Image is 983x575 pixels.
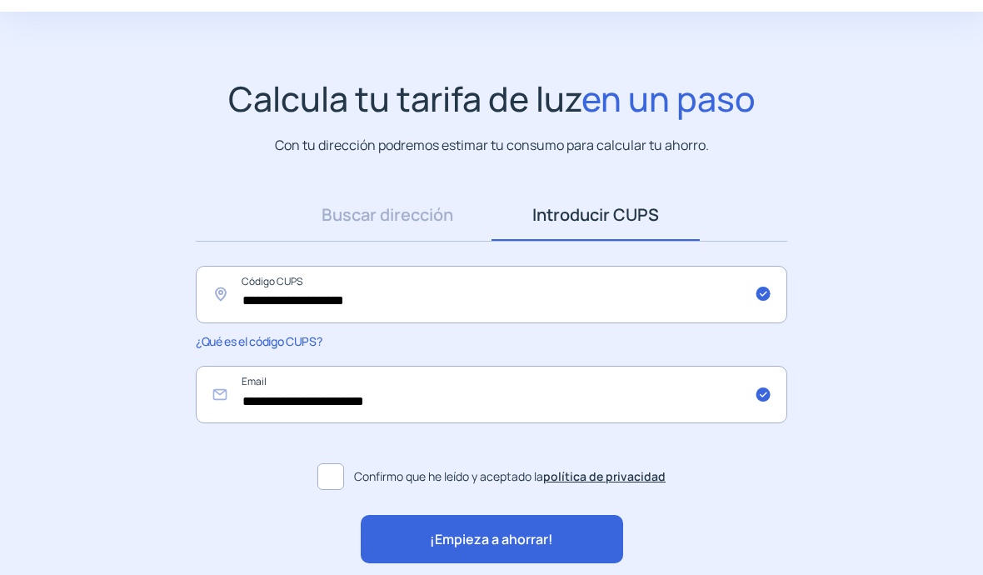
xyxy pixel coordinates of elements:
[430,529,553,551] span: ¡Empieza a ahorrar!
[581,75,756,122] span: en un paso
[228,78,756,119] h1: Calcula tu tarifa de luz
[543,468,666,484] a: política de privacidad
[275,135,709,156] p: Con tu dirección podremos estimar tu consumo para calcular tu ahorro.
[196,333,322,349] span: ¿Qué es el código CUPS?
[354,467,666,486] span: Confirmo que he leído y aceptado la
[491,189,700,241] a: Introducir CUPS
[283,189,491,241] a: Buscar dirección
